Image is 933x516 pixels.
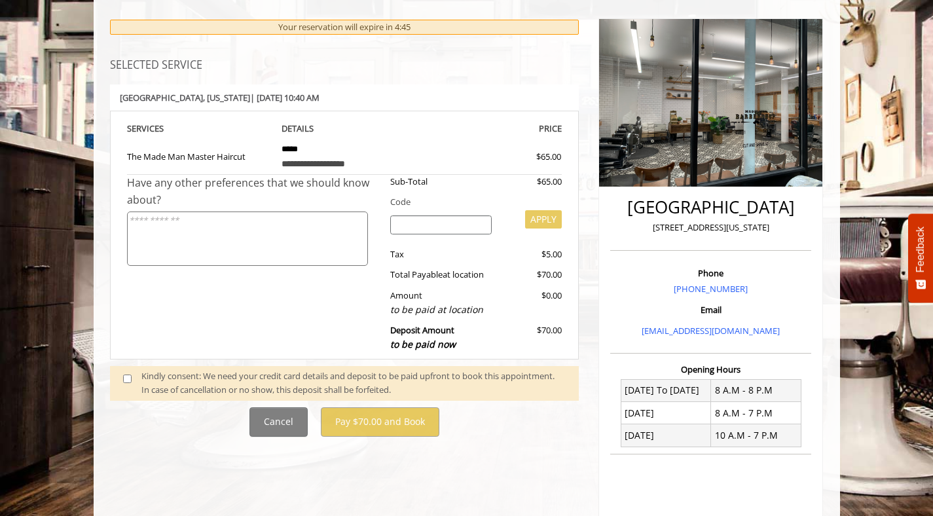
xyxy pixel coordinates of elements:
td: 10 A.M - 7 P.M [711,424,801,447]
td: 8 A.M - 7 P.M [711,402,801,424]
div: $70.00 [502,323,562,352]
span: S [159,122,164,134]
b: Deposit Amount [390,324,456,350]
div: Amount [380,289,502,317]
div: $5.00 [502,248,562,261]
span: , [US_STATE] [203,92,250,103]
a: [PHONE_NUMBER] [674,283,748,295]
td: [DATE] [621,424,711,447]
p: [STREET_ADDRESS][US_STATE] [613,221,808,234]
button: Feedback - Show survey [908,213,933,303]
th: DETAILS [272,121,417,136]
h3: Email [613,305,808,314]
h3: Opening Hours [610,365,811,374]
span: at location [443,268,484,280]
div: $70.00 [502,268,562,282]
h2: [GEOGRAPHIC_DATA] [613,198,808,217]
div: Kindly consent: We need your credit card details and deposit to be paid upfront to book this appo... [141,369,566,397]
div: to be paid at location [390,303,492,317]
b: [GEOGRAPHIC_DATA] | [DATE] 10:40 AM [120,92,320,103]
td: The Made Man Master Haircut [127,136,272,175]
td: [DATE] [621,402,711,424]
div: Your reservation will expire in 4:45 [110,20,579,35]
div: Total Payable [380,268,502,282]
td: [DATE] To [DATE] [621,379,711,401]
div: $65.00 [489,150,561,164]
span: Feedback [915,227,926,272]
td: 8 A.M - 8 P.M [711,379,801,401]
button: Cancel [249,407,308,437]
div: Tax [380,248,502,261]
span: to be paid now [390,338,456,350]
button: APPLY [525,210,562,229]
div: Sub-Total [380,175,502,189]
a: [EMAIL_ADDRESS][DOMAIN_NAME] [642,325,780,337]
h3: Phone [613,268,808,278]
div: Code [380,195,562,209]
h3: SELECTED SERVICE [110,60,579,71]
div: Have any other preferences that we should know about? [127,175,381,208]
button: Pay $70.00 and Book [321,407,439,437]
th: PRICE [417,121,562,136]
div: $0.00 [502,289,562,317]
th: SERVICE [127,121,272,136]
div: $65.00 [502,175,562,189]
